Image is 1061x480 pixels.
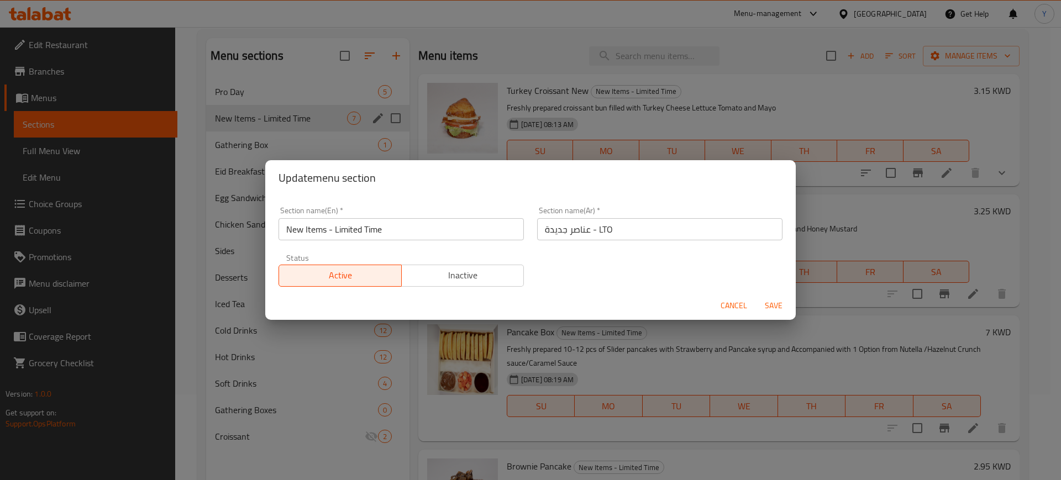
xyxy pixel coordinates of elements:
button: Inactive [401,265,524,287]
input: Please enter section name(en) [279,218,524,240]
span: Inactive [406,267,520,283]
input: Please enter section name(ar) [537,218,782,240]
span: Save [760,299,787,313]
button: Cancel [716,296,752,316]
button: Active [279,265,402,287]
button: Save [756,296,791,316]
span: Active [283,267,397,283]
span: Cancel [721,299,747,313]
h2: Update menu section [279,169,782,187]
